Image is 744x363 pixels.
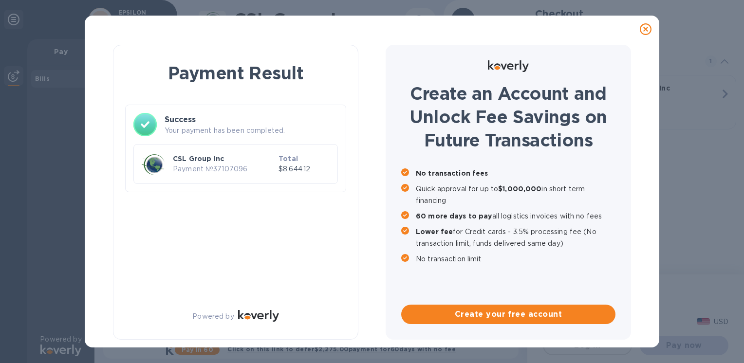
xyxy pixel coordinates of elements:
p: No transaction limit [416,253,615,265]
h1: Payment Result [129,61,342,85]
p: Powered by [192,311,234,322]
b: No transaction fees [416,169,488,177]
span: Create your free account [409,309,608,320]
h1: Create an Account and Unlock Fee Savings on Future Transactions [401,82,615,152]
p: $8,644.12 [279,164,330,174]
h3: Success [165,114,338,126]
b: Lower fee [416,228,453,236]
b: Total [279,155,298,163]
img: Logo [238,310,279,322]
p: all logistics invoices with no fees [416,210,615,222]
p: for Credit cards - 3.5% processing fee (No transaction limit, funds delivered same day) [416,226,615,249]
p: Your payment has been completed. [165,126,338,136]
p: Quick approval for up to in short term financing [416,183,615,206]
img: Logo [488,60,529,72]
b: 60 more days to pay [416,212,492,220]
button: Create your free account [401,305,615,324]
p: Payment № 37107096 [173,164,275,174]
p: CSL Group Inc [173,154,275,163]
b: $1,000,000 [498,185,541,193]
